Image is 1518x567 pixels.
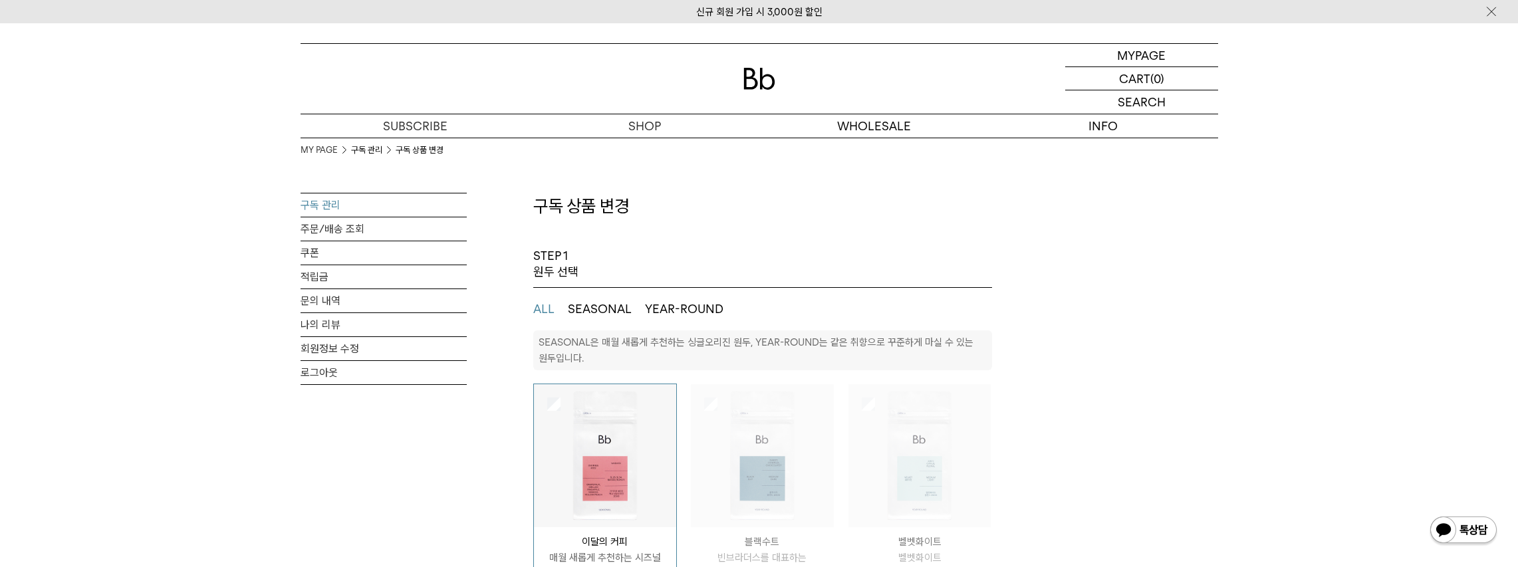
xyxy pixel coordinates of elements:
p: INFO [989,114,1218,138]
a: 문의 내역 [301,289,467,312]
a: 주문/배송 조회 [301,217,467,241]
img: 상품이미지 [691,384,834,527]
a: 나의 리뷰 [301,313,467,336]
a: 회원정보 수정 [301,337,467,360]
a: MYPAGE [1065,44,1218,67]
p: (0) [1150,67,1164,90]
a: MY PAGE [301,144,338,157]
img: 카카오톡 채널 1:1 채팅 버튼 [1429,515,1498,547]
p: 벨벳화이트 [848,534,991,550]
p: WHOLESALE [759,114,989,138]
p: 이달의 커피 [534,534,677,550]
img: 상품이미지 [848,384,991,527]
button: YEAR-ROUND [645,301,723,317]
p: MYPAGE [1117,44,1166,66]
a: 쿠폰 [301,241,467,265]
p: 벨벳화이트 [848,550,991,566]
li: 구독 상품 변경 [396,144,443,157]
button: SEASONAL [568,301,632,317]
h3: 구독 상품 변경 [533,197,992,215]
a: 적립금 [301,265,467,288]
button: ALL [533,301,555,317]
a: 로그아웃 [301,361,467,384]
img: 상품이미지 [534,384,677,527]
li: 구독 관리 [351,144,396,157]
p: SEASONAL은 매월 새롭게 추천하는 싱글오리진 원두, YEAR-ROUND는 같은 취향으로 꾸준하게 마실 수 있는 원두입니다. [539,336,973,364]
a: SHOP [530,114,759,138]
a: SUBSCRIBE [301,114,530,138]
a: 신규 회원 가입 시 3,000원 할인 [696,6,822,18]
img: 로고 [743,68,775,90]
a: 구독 관리 [301,193,467,217]
p: SEARCH [1118,90,1166,114]
a: CART (0) [1065,67,1218,90]
p: 블랙수트 [691,534,834,550]
p: CART [1119,67,1150,90]
p: STEP 1 원두 선택 [533,248,578,281]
